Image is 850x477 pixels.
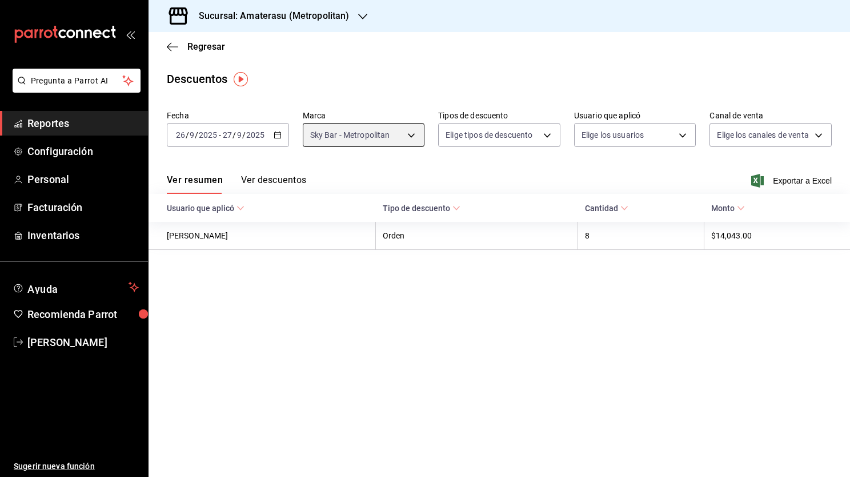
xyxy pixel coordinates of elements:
[242,130,246,140] span: /
[582,129,644,141] span: Elige los usuarios
[27,307,139,322] span: Recomienda Parrot
[186,130,189,140] span: /
[222,130,232,140] input: --
[232,130,236,140] span: /
[27,335,139,350] span: [PERSON_NAME]
[717,129,808,141] span: Elige los canales de venta
[187,41,225,52] span: Regresar
[303,112,425,120] label: Marca
[704,222,850,250] th: $14,043.00
[711,204,745,213] span: Monto
[578,222,704,250] th: 8
[376,222,578,250] th: Orden
[438,112,560,120] label: Tipos de descuento
[175,130,186,140] input: --
[167,174,306,194] div: navigation tabs
[8,83,141,95] a: Pregunta a Parrot AI
[14,460,139,472] span: Sugerir nueva función
[446,129,532,141] span: Elige tipos de descuento
[246,130,265,140] input: ----
[13,69,141,93] button: Pregunta a Parrot AI
[27,144,139,159] span: Configuración
[190,9,349,23] h3: Sucursal: Amaterasu (Metropolitan)
[167,112,289,120] label: Fecha
[27,116,139,131] span: Reportes
[234,72,248,86] img: Tooltip marker
[149,222,376,250] th: [PERSON_NAME]
[198,130,218,140] input: ----
[753,174,832,188] button: Exportar a Excel
[219,130,221,140] span: -
[585,204,628,213] span: Cantidad
[126,30,135,39] button: open_drawer_menu
[236,130,242,140] input: --
[383,204,460,213] span: Tipo de descuento
[195,130,198,140] span: /
[167,174,223,194] button: Ver resumen
[27,172,139,187] span: Personal
[27,228,139,243] span: Inventarios
[189,130,195,140] input: --
[27,200,139,215] span: Facturación
[167,204,244,213] span: Usuario que aplicó
[167,41,225,52] button: Regresar
[27,280,124,294] span: Ayuda
[709,112,832,120] label: Canal de venta
[310,129,390,141] span: Sky Bar - Metropolitan
[167,70,227,88] div: Descuentos
[241,174,306,194] button: Ver descuentos
[31,75,123,87] span: Pregunta a Parrot AI
[574,112,696,120] label: Usuario que aplicó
